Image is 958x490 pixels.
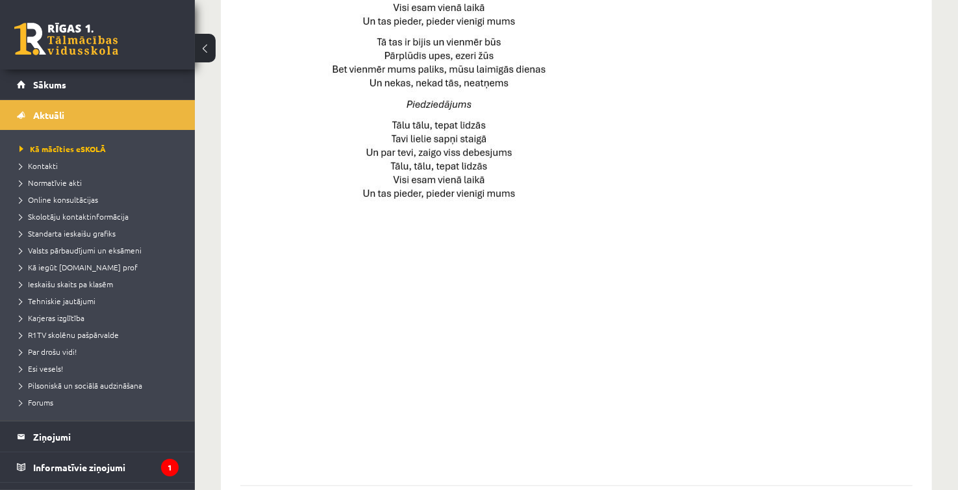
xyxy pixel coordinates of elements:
a: Ziņojumi [17,422,179,452]
span: Standarta ieskaišu grafiks [19,228,116,239]
a: R1TV skolēnu pašpārvalde [19,329,182,341]
a: Tehniskie jautājumi [19,295,182,307]
span: Pilsoniskā un sociālā audzināšana [19,380,142,391]
span: Tehniskie jautājumi [19,296,95,306]
span: Online konsultācijas [19,194,98,205]
a: Normatīvie akti [19,177,182,188]
span: Par drošu vidi! [19,346,77,357]
a: Kā mācīties eSKOLĀ [19,143,182,155]
a: Skolotāju kontaktinformācija [19,211,182,222]
span: Kā iegūt [DOMAIN_NAME] prof [19,262,138,272]
a: Valsts pārbaudījumi un eksāmeni [19,244,182,256]
a: Online konsultācijas [19,194,182,205]
a: Forums [19,396,182,408]
span: Kā mācīties eSKOLĀ [19,144,106,154]
a: Aktuāli [17,100,179,130]
a: Karjeras izglītība [19,312,182,324]
span: Kontakti [19,161,58,171]
span: Normatīvie akti [19,177,82,188]
span: Aktuāli [33,109,64,121]
span: Karjeras izglītība [19,313,84,323]
a: Par drošu vidi! [19,346,182,357]
span: Skolotāju kontaktinformācija [19,211,129,222]
a: Pilsoniskā un sociālā audzināšana [19,380,182,391]
legend: Informatīvie ziņojumi [33,452,179,482]
a: Ieskaišu skaits pa klasēm [19,278,182,290]
span: Esi vesels! [19,363,63,374]
a: Standarta ieskaišu grafiks [19,227,182,239]
span: R1TV skolēnu pašpārvalde [19,329,119,340]
legend: Ziņojumi [33,422,179,452]
a: Sākums [17,70,179,99]
a: Rīgas 1. Tālmācības vidusskola [14,23,118,55]
a: Esi vesels! [19,363,182,374]
a: Kā iegūt [DOMAIN_NAME] prof [19,261,182,273]
span: Sākums [33,79,66,90]
i: 1 [161,459,179,476]
a: Informatīvie ziņojumi1 [17,452,179,482]
span: Valsts pārbaudījumi un eksāmeni [19,245,142,255]
span: Forums [19,397,53,407]
span: Ieskaišu skaits pa klasēm [19,279,113,289]
a: Kontakti [19,160,182,172]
